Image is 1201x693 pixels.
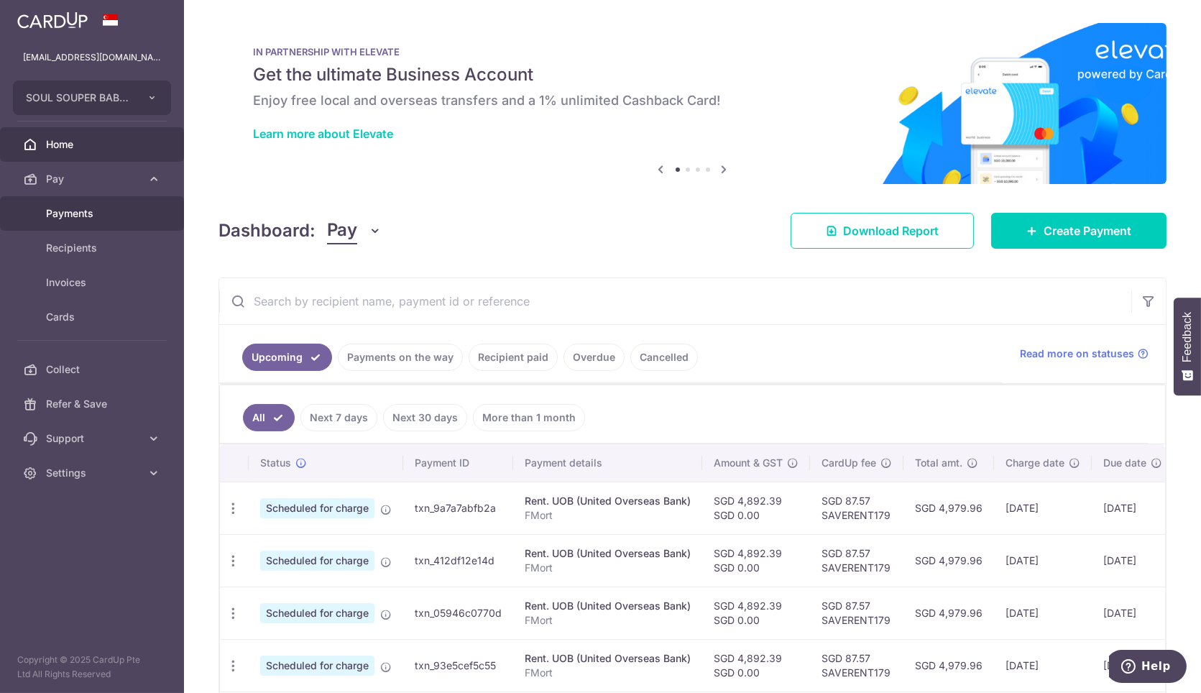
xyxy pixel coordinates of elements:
input: Search by recipient name, payment id or reference [219,278,1131,324]
a: Cancelled [630,344,698,371]
span: Download Report [843,222,939,239]
span: Due date [1103,456,1146,470]
a: Read more on statuses [1020,346,1149,361]
a: Next 30 days [383,404,467,431]
span: Pay [46,172,141,186]
td: txn_9a7a7abfb2a [403,482,513,534]
img: CardUp [17,12,88,29]
td: SGD 4,979.96 [903,482,994,534]
span: Payments [46,206,141,221]
span: Charge date [1006,456,1064,470]
span: Pay [327,217,357,244]
div: Rent. UOB (United Overseas Bank) [525,651,691,666]
span: Scheduled for charge [260,603,374,623]
p: FMort [525,613,691,628]
td: SGD 4,892.39 SGD 0.00 [702,534,810,587]
a: Next 7 days [300,404,377,431]
span: Read more on statuses [1020,346,1134,361]
td: [DATE] [994,587,1092,639]
img: Renovation banner [218,23,1167,184]
span: Collect [46,362,141,377]
td: [DATE] [994,639,1092,692]
span: Recipients [46,241,141,255]
td: [DATE] [1092,482,1174,534]
span: Invoices [46,275,141,290]
p: FMort [525,561,691,575]
td: txn_05946c0770d [403,587,513,639]
td: SGD 87.57 SAVERENT179 [810,587,903,639]
td: SGD 4,892.39 SGD 0.00 [702,587,810,639]
h4: Dashboard: [218,218,316,244]
div: Rent. UOB (United Overseas Bank) [525,599,691,613]
button: Pay [327,217,382,244]
th: Payment ID [403,444,513,482]
span: Home [46,137,141,152]
a: Learn more about Elevate [253,127,393,141]
td: SGD 87.57 SAVERENT179 [810,482,903,534]
a: Upcoming [242,344,332,371]
td: SGD 4,892.39 SGD 0.00 [702,639,810,692]
a: Overdue [563,344,625,371]
h6: Enjoy free local and overseas transfers and a 1% unlimited Cashback Card! [253,92,1132,109]
a: All [243,404,295,431]
p: FMort [525,508,691,523]
span: Scheduled for charge [260,498,374,518]
th: Payment details [513,444,702,482]
a: Create Payment [991,213,1167,249]
td: [DATE] [1092,639,1174,692]
div: Rent. UOB (United Overseas Bank) [525,546,691,561]
span: Refer & Save [46,397,141,411]
iframe: Opens a widget where you can find more information [1109,650,1187,686]
span: SOUL SOUPER BABY PTE. LTD. [26,91,132,105]
p: IN PARTNERSHIP WITH ELEVATE [253,46,1132,58]
span: Cards [46,310,141,324]
span: Total amt. [915,456,962,470]
span: Scheduled for charge [260,551,374,571]
span: Create Payment [1044,222,1131,239]
h5: Get the ultimate Business Account [253,63,1132,86]
div: Rent. UOB (United Overseas Bank) [525,494,691,508]
td: SGD 4,979.96 [903,534,994,587]
td: [DATE] [994,534,1092,587]
td: SGD 4,979.96 [903,587,994,639]
td: SGD 87.57 SAVERENT179 [810,639,903,692]
a: Payments on the way [338,344,463,371]
td: txn_412df12e14d [403,534,513,587]
button: Feedback - Show survey [1174,298,1201,395]
td: SGD 87.57 SAVERENT179 [810,534,903,587]
span: Amount & GST [714,456,783,470]
td: [DATE] [994,482,1092,534]
span: Support [46,431,141,446]
td: txn_93e5cef5c55 [403,639,513,692]
span: Status [260,456,291,470]
span: Scheduled for charge [260,656,374,676]
p: FMort [525,666,691,680]
button: SOUL SOUPER BABY PTE. LTD. [13,81,171,115]
td: [DATE] [1092,587,1174,639]
a: More than 1 month [473,404,585,431]
p: [EMAIL_ADDRESS][DOMAIN_NAME] [23,50,161,65]
td: SGD 4,892.39 SGD 0.00 [702,482,810,534]
span: Settings [46,466,141,480]
a: Download Report [791,213,974,249]
td: [DATE] [1092,534,1174,587]
span: Feedback [1181,312,1194,362]
a: Recipient paid [469,344,558,371]
span: CardUp fee [822,456,876,470]
td: SGD 4,979.96 [903,639,994,692]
